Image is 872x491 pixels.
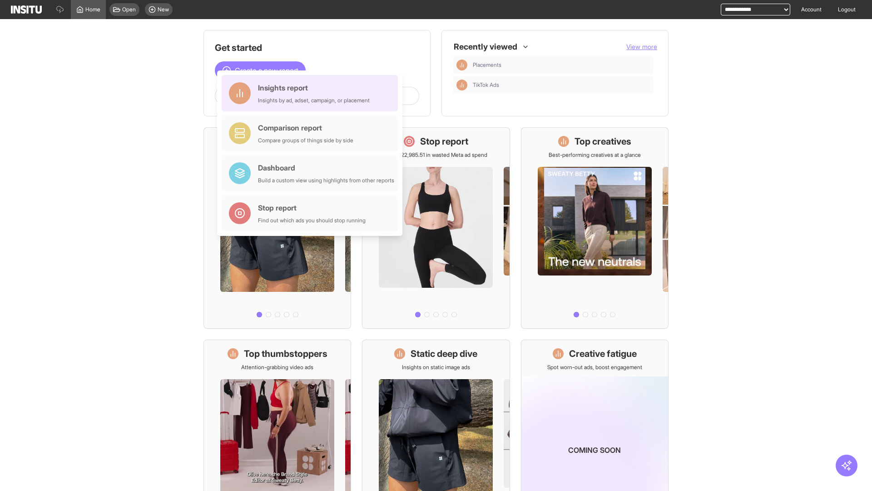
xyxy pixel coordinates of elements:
[549,151,641,159] p: Best-performing creatives at a glance
[258,122,353,133] div: Comparison report
[473,81,650,89] span: TikTok Ads
[244,347,327,360] h1: Top thumbstoppers
[411,347,477,360] h1: Static deep dive
[258,202,366,213] div: Stop report
[402,364,470,371] p: Insights on static image ads
[473,81,499,89] span: TikTok Ads
[258,82,370,93] div: Insights report
[241,364,313,371] p: Attention-grabbing video ads
[473,61,501,69] span: Placements
[420,135,468,148] h1: Stop report
[258,162,394,173] div: Dashboard
[203,127,351,329] a: What's live nowSee all active ads instantly
[362,127,510,329] a: Stop reportSave £22,985.51 in wasted Meta ad spend
[235,65,298,76] span: Create a new report
[258,97,370,104] div: Insights by ad, adset, campaign, or placement
[473,61,650,69] span: Placements
[385,151,487,159] p: Save £22,985.51 in wasted Meta ad spend
[158,6,169,13] span: New
[85,6,100,13] span: Home
[258,137,353,144] div: Compare groups of things side by side
[626,42,657,51] button: View more
[258,217,366,224] div: Find out which ads you should stop running
[626,43,657,50] span: View more
[258,177,394,184] div: Build a custom view using highlights from other reports
[215,61,306,80] button: Create a new report
[521,127,669,329] a: Top creativesBest-performing creatives at a glance
[122,6,136,13] span: Open
[456,80,467,90] div: Insights
[215,41,419,54] h1: Get started
[575,135,631,148] h1: Top creatives
[11,5,42,14] img: Logo
[456,60,467,70] div: Insights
